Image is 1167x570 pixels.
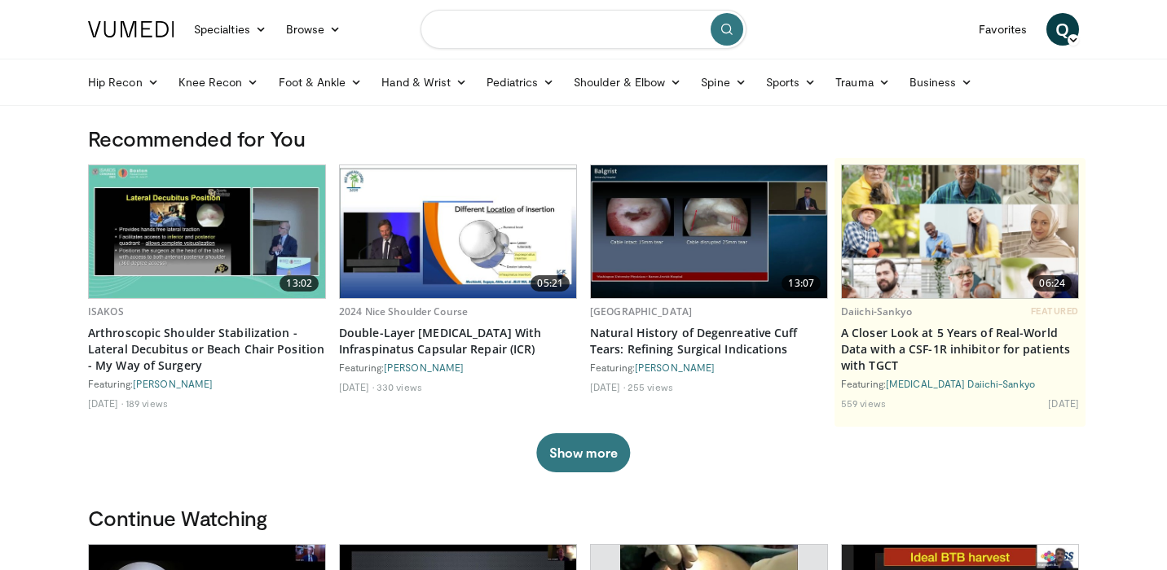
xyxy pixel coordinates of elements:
a: 06:24 [842,165,1078,298]
span: FEATURED [1031,305,1079,317]
a: Business [900,66,983,99]
li: [DATE] [339,380,374,393]
div: Featuring: [339,361,577,374]
a: Foot & Ankle [269,66,372,99]
a: Trauma [826,66,900,99]
a: Specialties [184,13,276,46]
a: Q [1046,13,1079,46]
div: Featuring: [590,361,828,374]
a: [PERSON_NAME] [384,362,464,373]
a: Spine [691,66,755,99]
h3: Continue Watching [88,505,1079,531]
a: ISAKOS [88,305,124,318]
a: [PERSON_NAME] [133,378,213,389]
input: Search topics, interventions [421,10,746,49]
a: [GEOGRAPHIC_DATA] [590,305,692,318]
img: VuMedi Logo [88,21,174,37]
a: Double-Layer [MEDICAL_DATA] With Infraspinatus Capsular Repair (ICR) [339,325,577,357]
span: 05:21 [531,275,570,292]
img: 1fb5cec1-e4c2-42ff-8b84-14546eb1d633.620x360_q85_upscale.jpg [591,165,827,298]
h3: Recommended for You [88,125,1079,151]
span: 06:24 [1033,275,1072,292]
a: Daiichi-Sankyo [841,305,912,318]
li: [DATE] [1048,397,1079,410]
a: [MEDICAL_DATA] Daiichi-Sankyo [886,378,1035,389]
li: 330 views [377,380,422,393]
a: Browse [276,13,351,46]
a: Hip Recon [78,66,169,99]
li: [DATE] [590,380,625,393]
span: 13:07 [782,275,821,292]
a: A Closer Look at 5 Years of Real-World Data with a CSF-1R inhibitor for patients with TGCT [841,325,1079,374]
div: Featuring: [841,377,1079,390]
a: 13:02 [89,165,325,298]
li: 559 views [841,397,886,410]
a: Arthroscopic Shoulder Stabilization - Lateral Decubitus or Beach Chair Position - My Way of Surgery [88,325,326,374]
li: 189 views [126,397,168,410]
button: Show more [536,433,630,472]
img: 93c22cae-14d1-47f0-9e4a-a244e824b022.png.620x360_q85_upscale.jpg [842,165,1078,298]
a: [PERSON_NAME] [635,362,715,373]
img: ab7e490e-e871-44b9-8f62-eaa57c9b6ea3.620x360_q85_upscale.jpg [340,165,576,298]
a: Favorites [969,13,1037,46]
a: 13:07 [591,165,827,298]
span: 13:02 [280,275,319,292]
img: 4911405c-0c2a-4cfe-93f0-bb34caba435b.620x360_q85_upscale.jpg [89,165,325,298]
li: 255 views [628,380,673,393]
a: Sports [756,66,826,99]
a: Shoulder & Elbow [564,66,691,99]
a: 2024 Nice Shoulder Course [339,305,468,318]
a: Natural History of Degenreative Cuff Tears: Refining Surgical Indications [590,325,828,357]
li: [DATE] [88,397,123,410]
a: Pediatrics [477,66,564,99]
a: Hand & Wrist [372,66,477,99]
a: 05:21 [340,165,576,298]
a: Knee Recon [169,66,269,99]
div: Featuring: [88,377,326,390]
